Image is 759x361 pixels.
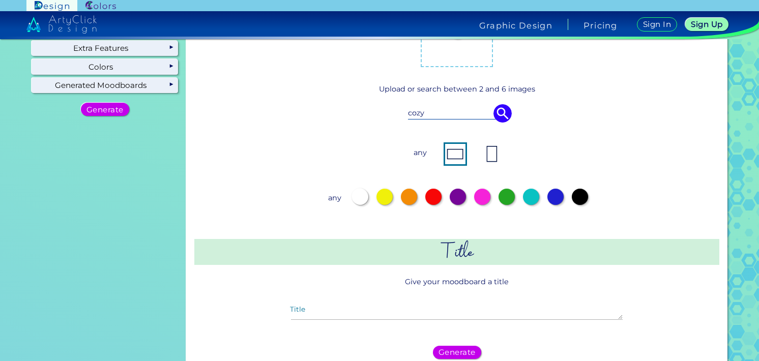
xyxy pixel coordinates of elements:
[32,78,178,93] div: Generated Moodboards
[198,83,715,95] p: Upload or search between 2 and 6 images
[479,21,552,29] h4: Graphic Design
[493,104,512,123] img: icon search
[32,59,178,74] div: Colors
[583,21,618,29] a: Pricing
[326,189,344,207] p: any
[445,144,465,164] img: ex-mb-format-1.jpg
[32,41,178,56] div: Extra Features
[645,21,670,28] h5: Sign In
[440,349,473,356] h5: Generate
[411,144,429,162] p: any
[194,272,719,291] p: Give your moodboard a title
[692,21,721,28] h5: Sign Up
[85,1,116,11] img: ArtyClick Colors logo
[408,107,506,118] input: Search stock photos..
[26,15,97,34] img: artyclick_design_logo_white_combined_path.svg
[194,239,719,265] h2: Title
[88,106,121,113] h5: Generate
[290,306,305,313] label: Title
[639,18,676,31] a: Sign In
[687,18,726,31] a: Sign Up
[482,144,502,164] img: ex-mb-format-2.jpg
